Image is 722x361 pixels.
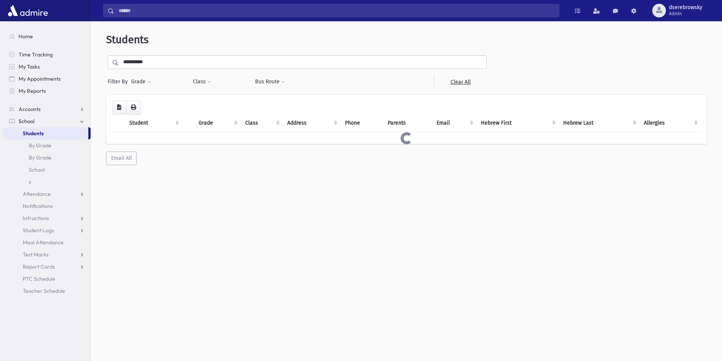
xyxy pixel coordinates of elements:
[19,51,53,58] span: Time Tracking
[23,130,44,137] span: Students
[3,200,91,212] a: Notifications
[112,101,126,114] button: CSV
[3,212,91,224] a: Infractions
[3,248,91,261] a: Test Marks
[3,103,91,115] a: Accounts
[3,152,91,164] a: By Grade
[106,33,149,46] span: Students
[3,261,91,273] a: Report Cards
[194,114,240,132] th: Grade
[3,48,91,61] a: Time Tracking
[23,215,49,222] span: Infractions
[106,152,137,165] button: Email All
[383,114,432,132] th: Parents
[3,224,91,236] a: Student Logs
[255,75,285,89] button: Bus Route
[3,127,88,139] a: Students
[126,101,141,114] button: Print
[108,78,131,86] span: Filter By
[23,288,65,294] span: Teacher Schedule
[283,114,340,132] th: Address
[6,3,50,18] img: AdmirePro
[23,275,55,282] span: PTC Schedule
[23,227,54,234] span: Student Logs
[241,114,283,132] th: Class
[19,88,46,94] span: My Reports
[3,236,91,248] a: Meal Attendance
[669,11,702,17] span: Admin
[3,115,91,127] a: School
[432,114,476,132] th: Email
[19,33,33,40] span: Home
[125,114,182,132] th: Student
[3,188,91,200] a: Attendance
[23,203,53,209] span: Notifications
[19,106,41,113] span: Accounts
[3,285,91,297] a: Teacher Schedule
[23,263,55,270] span: Report Cards
[3,61,91,73] a: My Tasks
[3,85,91,97] a: My Reports
[3,139,91,152] a: By Grade
[3,164,91,176] a: School
[476,114,558,132] th: Hebrew First
[19,75,61,82] span: My Appointments
[340,114,383,132] th: Phone
[434,75,487,89] a: Clear All
[3,30,91,42] a: Home
[639,114,701,132] th: Allergies
[193,75,211,89] button: Class
[114,4,559,17] input: Search
[19,118,34,125] span: School
[559,114,640,132] th: Hebrew Last
[3,73,91,85] a: My Appointments
[131,75,151,89] button: Grade
[3,176,91,188] a: s
[669,5,702,11] span: dserebrowsky
[23,191,51,197] span: Attendance
[23,239,64,246] span: Meal Attendance
[19,63,40,70] span: My Tasks
[23,251,49,258] span: Test Marks
[3,273,91,285] a: PTC Schedule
